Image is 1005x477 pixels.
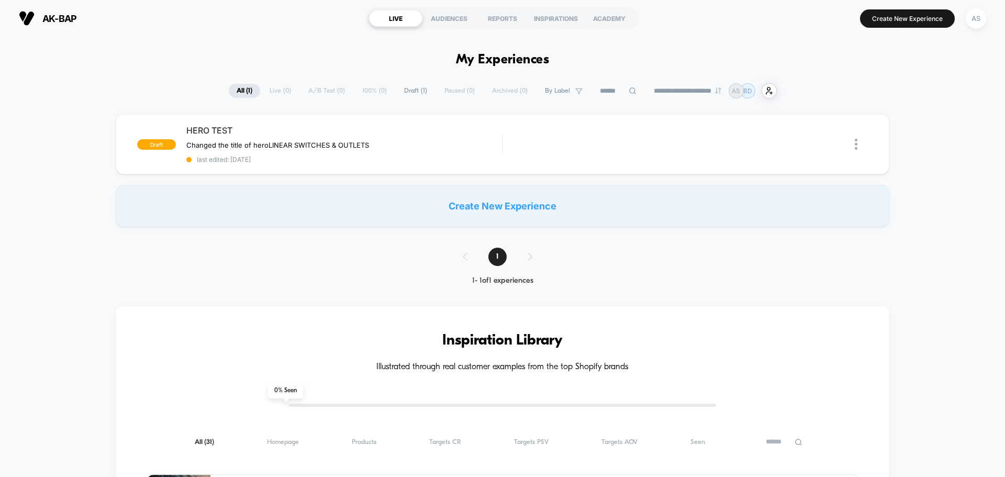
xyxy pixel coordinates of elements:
span: All [195,438,214,446]
button: Create New Experience [860,9,955,28]
span: Seen [690,438,705,446]
span: By Label [545,87,570,95]
span: Changed the title of heroLINEAR SWITCHES & OUTLETS [186,141,369,149]
button: AS [963,8,989,29]
button: ak-bap [16,10,80,27]
span: 1 [488,248,507,266]
span: Draft ( 1 ) [396,84,435,98]
span: Homepage [267,438,299,446]
span: 0 % Seen [268,383,303,398]
h3: Inspiration Library [147,332,858,349]
span: HERO TEST [186,125,502,136]
span: ( 31 ) [204,439,214,446]
img: Visually logo [19,10,35,26]
div: 1 - 1 of 1 experiences [452,276,553,285]
div: Create New Experience [116,185,889,227]
h4: Illustrated through real customer examples from the top Shopify brands [147,362,858,372]
span: last edited: [DATE] [186,156,502,163]
div: LIVE [369,10,422,27]
span: Targets PSV [514,438,549,446]
img: close [855,139,857,150]
div: AUDIENCES [422,10,476,27]
span: Targets AOV [601,438,638,446]
span: Products [352,438,376,446]
div: REPORTS [476,10,529,27]
span: All ( 1 ) [229,84,260,98]
img: end [715,87,721,94]
span: Targets CR [429,438,461,446]
p: BD [743,87,752,95]
div: AS [966,8,986,29]
h1: My Experiences [456,52,550,68]
div: ACADEMY [583,10,636,27]
span: ak-bap [42,13,76,24]
span: draft [137,139,176,150]
p: AS [732,87,740,95]
div: INSPIRATIONS [529,10,583,27]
